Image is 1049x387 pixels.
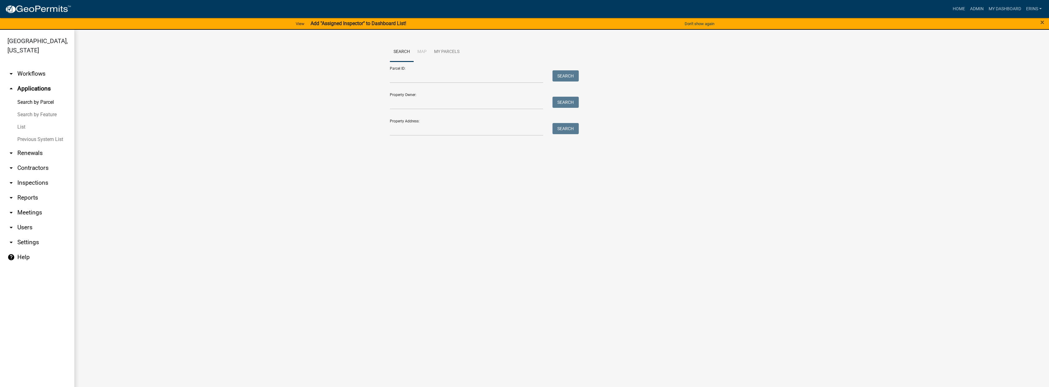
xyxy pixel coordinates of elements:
a: My Dashboard [986,3,1023,15]
i: help [7,253,15,261]
button: Search [552,70,579,81]
strong: Add "Assigned Inspector" to Dashboard List! [311,20,406,26]
button: Close [1040,19,1044,26]
i: arrow_drop_down [7,194,15,201]
i: arrow_drop_down [7,239,15,246]
a: erins [1023,3,1044,15]
i: arrow_drop_down [7,149,15,157]
a: Search [390,42,414,62]
i: arrow_drop_down [7,70,15,77]
i: arrow_drop_down [7,164,15,172]
a: Admin [967,3,986,15]
i: arrow_drop_down [7,224,15,231]
a: My Parcels [430,42,463,62]
i: arrow_drop_down [7,179,15,187]
button: Search [552,97,579,108]
button: Don't show again [682,19,717,29]
i: arrow_drop_down [7,209,15,216]
i: arrow_drop_up [7,85,15,92]
a: Home [950,3,967,15]
span: × [1040,18,1044,27]
a: View [293,19,307,29]
button: Search [552,123,579,134]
